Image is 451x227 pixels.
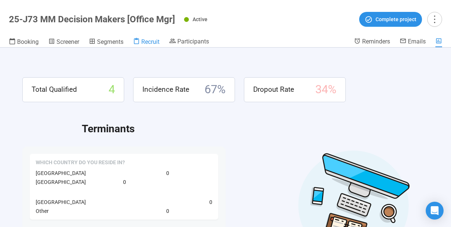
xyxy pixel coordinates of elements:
[376,15,416,23] span: Complete project
[57,38,79,45] span: Screener
[166,207,169,215] span: 0
[359,12,422,27] button: Complete project
[354,38,390,46] a: Reminders
[32,84,77,95] span: Total Qualified
[142,84,189,95] span: Incidence Rate
[89,38,123,47] a: Segments
[408,38,426,45] span: Emails
[426,202,444,220] div: Open Intercom Messenger
[166,169,169,177] span: 0
[177,38,209,45] span: Participants
[9,38,39,47] a: Booking
[204,81,226,99] span: 67 %
[209,198,212,206] span: 0
[141,38,160,45] span: Recruit
[48,38,79,47] a: Screener
[36,159,125,166] span: Which country do you reside in?
[109,81,115,99] span: 4
[36,179,86,185] span: [GEOGRAPHIC_DATA]
[36,170,86,176] span: [GEOGRAPHIC_DATA]
[315,81,336,99] span: 34 %
[427,12,442,27] button: more
[400,38,426,46] a: Emails
[193,16,207,22] span: Active
[9,14,175,25] h1: 25-J73 MM Decision Makers [Office Mgr]
[36,199,86,205] span: [GEOGRAPHIC_DATA]
[429,14,439,24] span: more
[133,38,160,47] a: Recruit
[169,38,209,46] a: Participants
[123,178,126,186] span: 0
[82,121,429,137] h2: Terminants
[97,38,123,45] span: Segments
[253,84,294,95] span: Dropout Rate
[362,38,390,45] span: Reminders
[17,38,39,45] span: Booking
[36,208,49,214] span: Other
